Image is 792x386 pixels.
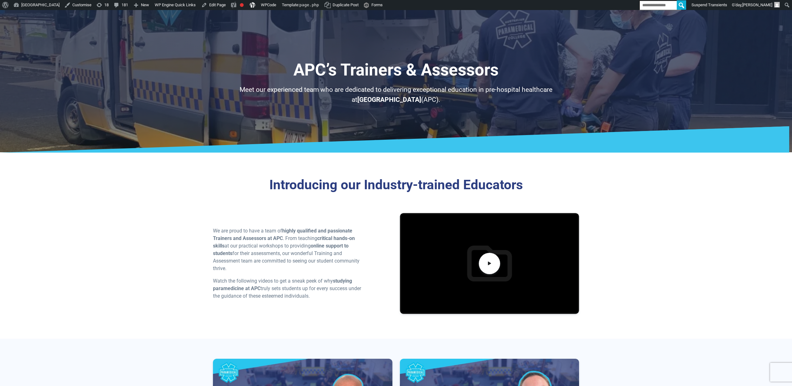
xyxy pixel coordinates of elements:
strong: [GEOGRAPHIC_DATA] [357,96,421,103]
strong: studying paramedicine at APC [213,278,352,291]
strong: critical hands-on skills [213,235,355,249]
strong: highly qualified and passionate Trainers and Assessors at APC [213,228,352,241]
strong: online support to students [213,243,349,256]
h3: Introducing our Industry-trained Educators [213,177,579,193]
p: Watch the following videos to get a sneak peek of why truly sets students up for every success un... [213,277,361,300]
h1: APC’s Trainers & Assessors [213,60,579,80]
p: We are proud to have a team of . From teaching at our practical workshops to providing for their ... [213,227,361,272]
p: Meet our experienced team who are dedicated to delivering exceptional education in pre-hospital h... [213,85,579,105]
